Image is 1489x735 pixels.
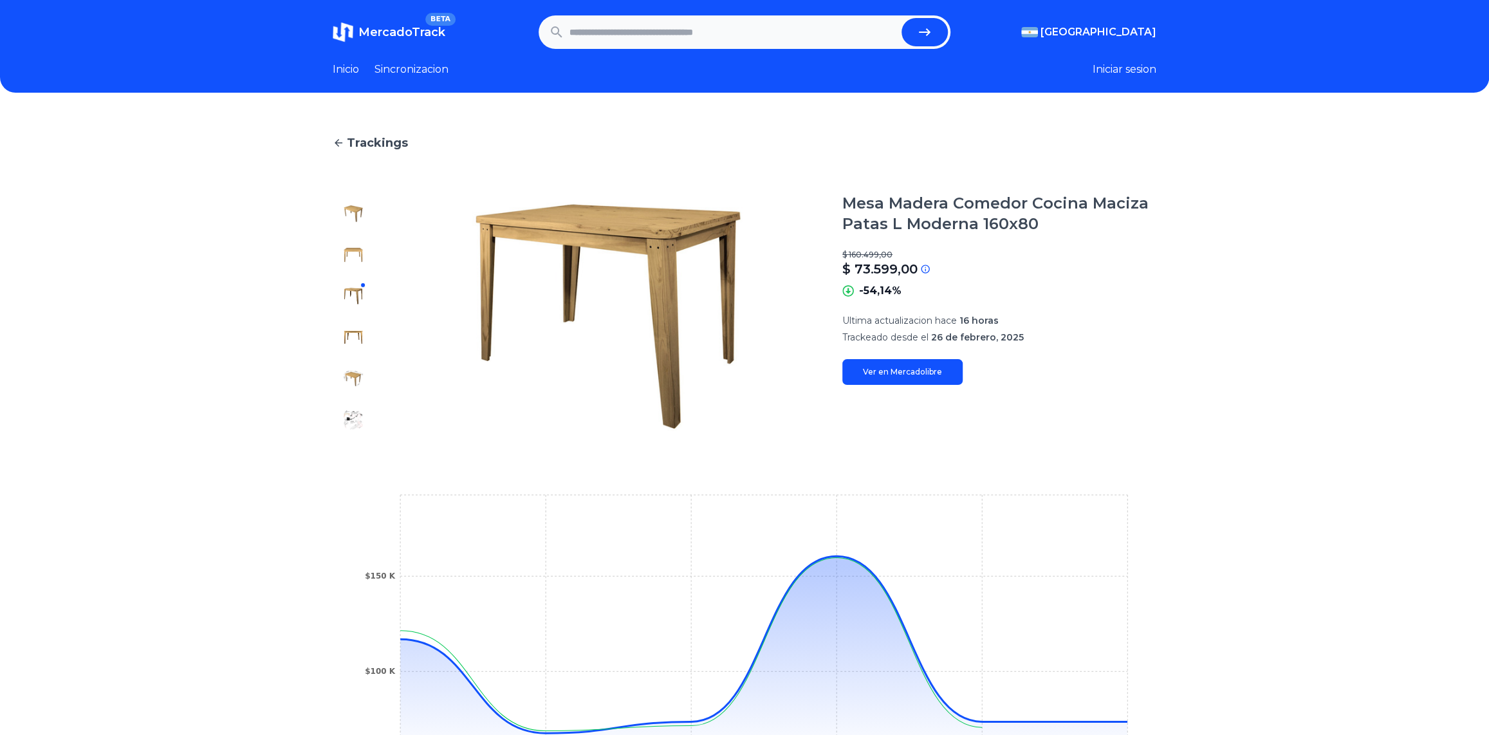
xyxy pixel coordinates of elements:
a: Sincronizacion [375,62,449,77]
span: 16 horas [959,315,999,326]
img: Mesa Madera Comedor Cocina Maciza Patas L Moderna 160x80 [400,193,817,440]
img: Mesa Madera Comedor Cocina Maciza Patas L Moderna 160x80 [343,409,364,430]
span: Trackeado desde el [842,331,929,343]
p: $ 160.499,00 [842,250,1156,260]
img: Mesa Madera Comedor Cocina Maciza Patas L Moderna 160x80 [343,286,364,306]
img: Mesa Madera Comedor Cocina Maciza Patas L Moderna 160x80 [343,368,364,389]
span: 26 de febrero, 2025 [931,331,1024,343]
a: Ver en Mercadolibre [842,359,963,385]
span: MercadoTrack [358,25,445,39]
img: Mesa Madera Comedor Cocina Maciza Patas L Moderna 160x80 [343,203,364,224]
p: -54,14% [859,283,902,299]
span: BETA [425,13,456,26]
button: Iniciar sesion [1093,62,1156,77]
tspan: $150 K [365,572,396,581]
a: MercadoTrackBETA [333,22,445,42]
p: $ 73.599,00 [842,260,918,278]
span: [GEOGRAPHIC_DATA] [1040,24,1156,40]
button: [GEOGRAPHIC_DATA] [1021,24,1156,40]
h1: Mesa Madera Comedor Cocina Maciza Patas L Moderna 160x80 [842,193,1156,234]
span: Ultima actualizacion hace [842,315,957,326]
a: Inicio [333,62,359,77]
img: Mesa Madera Comedor Cocina Maciza Patas L Moderna 160x80 [343,245,364,265]
span: Trackings [347,134,408,152]
a: Trackings [333,134,1156,152]
img: Argentina [1021,27,1038,37]
img: Mesa Madera Comedor Cocina Maciza Patas L Moderna 160x80 [343,327,364,348]
img: MercadoTrack [333,22,353,42]
tspan: $100 K [365,667,396,676]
